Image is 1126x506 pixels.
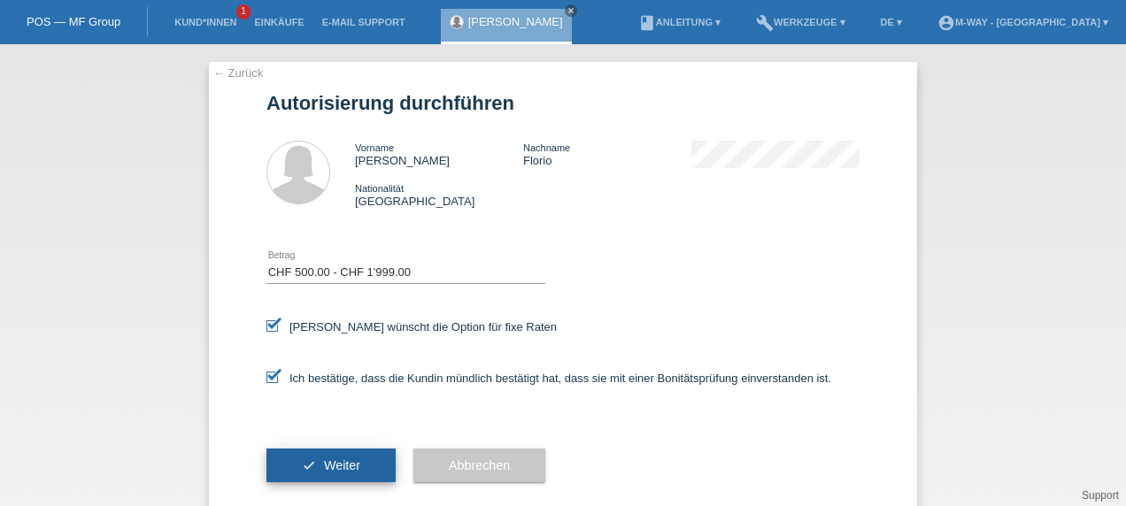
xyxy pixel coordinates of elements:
[747,17,854,27] a: buildWerkzeuge ▾
[213,66,263,80] a: ← Zurück
[523,141,691,167] div: Florio
[313,17,414,27] a: E-Mail Support
[567,6,575,15] i: close
[166,17,245,27] a: Kund*innen
[629,17,729,27] a: bookAnleitung ▾
[929,17,1117,27] a: account_circlem-way - [GEOGRAPHIC_DATA] ▾
[565,4,577,17] a: close
[266,372,831,385] label: Ich bestätige, dass die Kundin mündlich bestätigt hat, dass sie mit einer Bonitätsprüfung einvers...
[756,14,774,32] i: build
[266,320,557,333] label: [PERSON_NAME] wünscht die Option für fixe Raten
[266,92,860,114] h1: Autorisierung durchführen
[355,181,523,208] div: [GEOGRAPHIC_DATA]
[245,17,312,27] a: Einkäufe
[638,14,656,32] i: book
[937,14,955,32] i: account_circle
[449,458,510,472] span: Abbrechen
[324,458,360,472] span: Weiter
[355,141,523,167] div: [PERSON_NAME]
[468,15,563,28] a: [PERSON_NAME]
[27,15,120,28] a: POS — MF Group
[413,448,545,482] button: Abbrechen
[355,142,394,153] span: Vorname
[236,4,251,19] span: 1
[872,17,911,27] a: DE ▾
[355,183,404,194] span: Nationalität
[266,448,396,482] button: check Weiter
[1082,489,1119,502] a: Support
[302,458,316,472] i: check
[523,142,570,153] span: Nachname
